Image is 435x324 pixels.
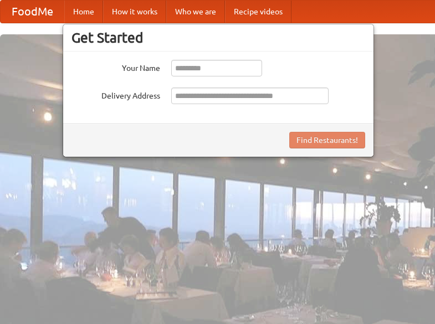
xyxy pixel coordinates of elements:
[64,1,103,23] a: Home
[103,1,166,23] a: How it works
[289,132,365,148] button: Find Restaurants!
[225,1,291,23] a: Recipe videos
[166,1,225,23] a: Who we are
[1,1,64,23] a: FoodMe
[71,60,160,74] label: Your Name
[71,29,365,46] h3: Get Started
[71,88,160,101] label: Delivery Address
